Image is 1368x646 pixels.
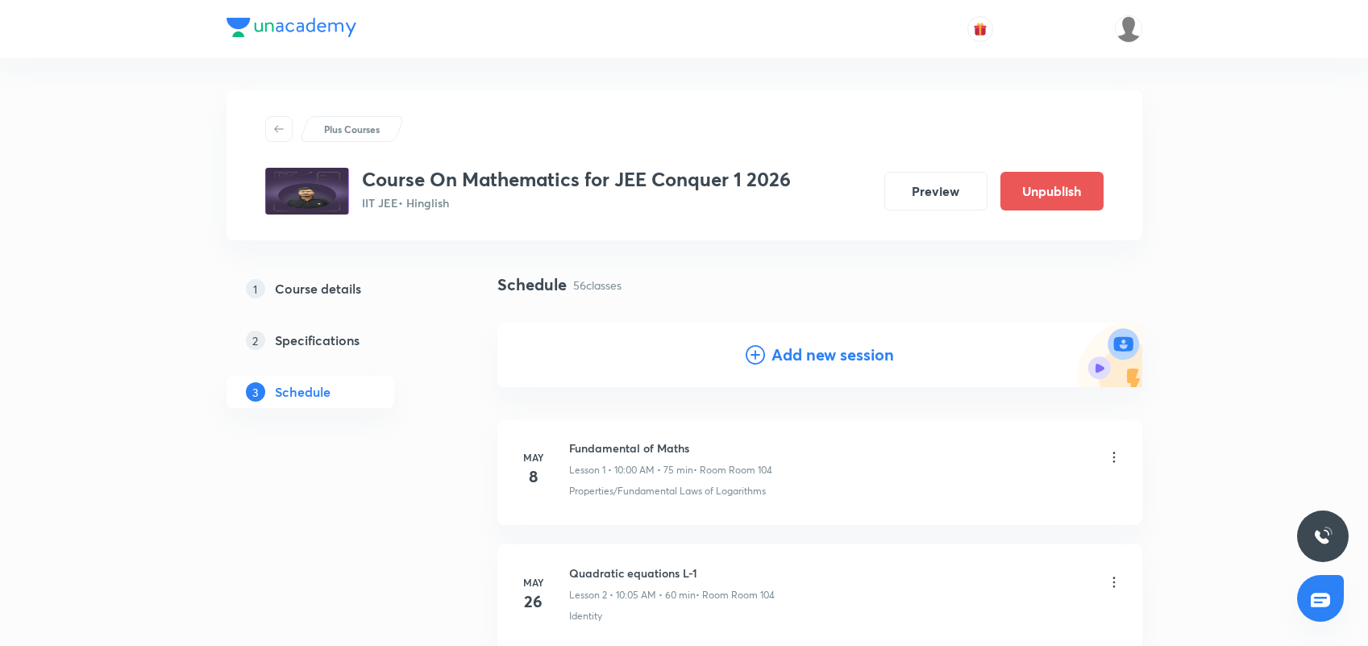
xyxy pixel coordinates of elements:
h4: 8 [518,465,550,489]
p: Identity [569,609,602,623]
a: 1Course details [227,273,446,305]
img: Bhuwan Singh [1115,15,1142,43]
a: 2Specifications [227,324,446,356]
a: Company Logo [227,18,356,41]
p: 1 [246,279,265,298]
h4: Add new session [771,343,894,367]
p: Lesson 2 • 10:05 AM • 60 min [569,588,696,602]
p: Properties/Fundamental Laws of Logarithms [569,484,766,498]
button: Unpublish [1000,172,1104,210]
p: 56 classes [573,277,622,294]
p: Plus Courses [324,122,380,136]
h4: Schedule [497,273,567,297]
p: 2 [246,331,265,350]
p: • Room Room 104 [693,463,772,477]
button: avatar [967,16,993,42]
img: Company Logo [227,18,356,37]
h4: 26 [518,590,550,614]
h6: Fundamental of Maths [569,440,772,456]
h5: Course details [275,279,361,298]
h3: Course On Mathematics for JEE Conquer 1 2026 [362,168,791,191]
h6: May [518,450,550,465]
img: dfe5d0add6654d95b4d7769773675bd2.jpg [265,168,349,215]
p: IIT JEE • Hinglish [362,194,791,211]
img: ttu [1313,527,1333,546]
h6: Quadratic equations L-1 [569,565,775,581]
button: Preview [884,172,988,210]
h6: May [518,575,550,590]
p: • Room Room 104 [696,588,775,602]
h5: Schedule [275,382,331,402]
img: avatar [973,22,988,36]
p: 3 [246,382,265,402]
h5: Specifications [275,331,360,350]
img: Add [1078,323,1142,387]
p: Lesson 1 • 10:00 AM • 75 min [569,463,693,477]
